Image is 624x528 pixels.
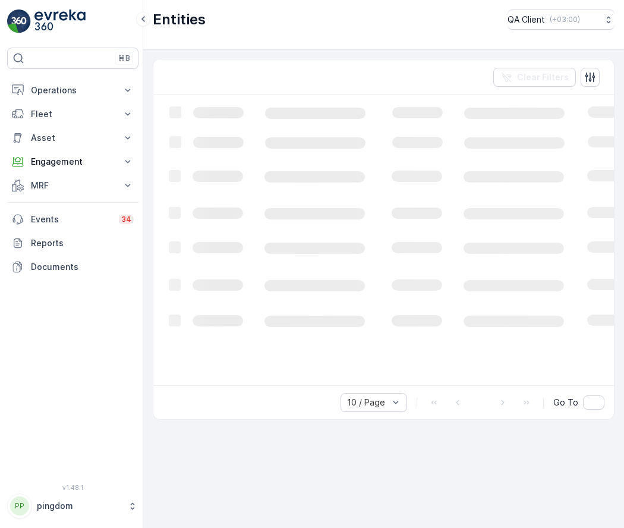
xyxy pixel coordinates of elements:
img: logo_light-DOdMpM7g.png [34,10,86,33]
p: 34 [121,215,131,224]
a: Reports [7,231,138,255]
p: Operations [31,84,115,96]
button: Asset [7,126,138,150]
p: Documents [31,261,134,273]
p: Entities [153,10,206,29]
p: Fleet [31,108,115,120]
div: PP [10,496,29,516]
button: Fleet [7,102,138,126]
p: pingdom [37,500,122,512]
a: Events34 [7,208,138,231]
p: Clear Filters [517,71,569,83]
p: MRF [31,180,115,191]
button: Engagement [7,150,138,174]
button: Operations [7,78,138,102]
button: QA Client(+03:00) [508,10,614,30]
button: MRF [7,174,138,197]
a: Documents [7,255,138,279]
p: Reports [31,237,134,249]
p: Asset [31,132,115,144]
button: PPpingdom [7,494,138,518]
span: Go To [553,397,578,408]
p: ( +03:00 ) [550,15,580,24]
p: Events [31,213,112,225]
p: ⌘B [118,54,130,63]
img: logo [7,10,31,33]
button: Clear Filters [493,68,576,87]
span: v 1.48.1 [7,484,138,491]
p: QA Client [508,14,545,26]
p: Engagement [31,156,115,168]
